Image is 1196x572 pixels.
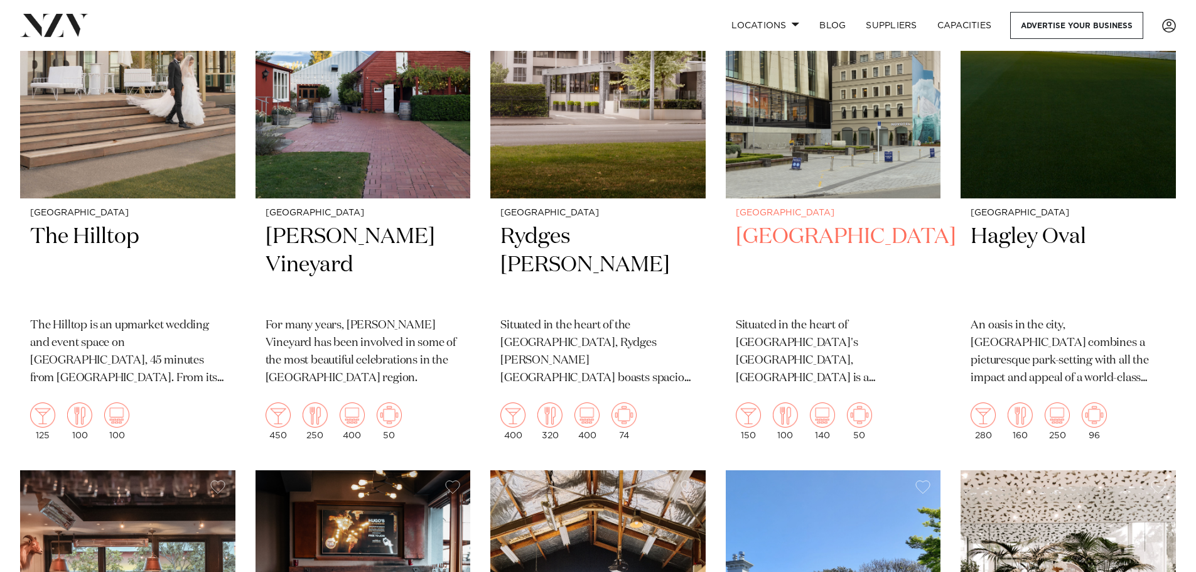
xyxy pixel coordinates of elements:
small: [GEOGRAPHIC_DATA] [736,208,931,218]
img: meeting.png [377,402,402,428]
a: Locations [721,12,809,39]
p: Situated in the heart of the [GEOGRAPHIC_DATA], Rydges [PERSON_NAME] [GEOGRAPHIC_DATA] boasts spa... [500,317,696,387]
small: [GEOGRAPHIC_DATA] [30,208,225,218]
img: theatre.png [810,402,835,428]
div: 100 [773,402,798,440]
h2: Hagley Oval [971,223,1166,308]
small: [GEOGRAPHIC_DATA] [971,208,1166,218]
div: 320 [537,402,563,440]
div: 74 [611,402,637,440]
div: 50 [847,402,872,440]
div: 450 [266,402,291,440]
img: dining.png [773,402,798,428]
a: Advertise your business [1010,12,1143,39]
img: cocktail.png [500,402,525,428]
a: BLOG [809,12,856,39]
a: SUPPLIERS [856,12,927,39]
h2: The Hilltop [30,223,225,308]
p: An oasis in the city, [GEOGRAPHIC_DATA] combines a picturesque park-setting with all the impact a... [971,317,1166,387]
img: meeting.png [1082,402,1107,428]
div: 400 [574,402,600,440]
a: Capacities [927,12,1002,39]
p: For many years, [PERSON_NAME] Vineyard has been involved in some of the most beautiful celebratio... [266,317,461,387]
img: cocktail.png [30,402,55,428]
div: 96 [1082,402,1107,440]
div: 125 [30,402,55,440]
img: meeting.png [847,402,872,428]
div: 280 [971,402,996,440]
div: 50 [377,402,402,440]
div: 140 [810,402,835,440]
img: cocktail.png [266,402,291,428]
img: dining.png [67,402,92,428]
img: dining.png [1008,402,1033,428]
img: cocktail.png [971,402,996,428]
div: 150 [736,402,761,440]
p: The Hilltop is an upmarket wedding and event space on [GEOGRAPHIC_DATA], 45 minutes from [GEOGRAP... [30,317,225,387]
img: cocktail.png [736,402,761,428]
small: [GEOGRAPHIC_DATA] [500,208,696,218]
p: Situated in the heart of [GEOGRAPHIC_DATA]'s [GEOGRAPHIC_DATA], [GEOGRAPHIC_DATA] is a contempora... [736,317,931,387]
img: theatre.png [574,402,600,428]
img: meeting.png [611,402,637,428]
div: 100 [67,402,92,440]
small: [GEOGRAPHIC_DATA] [266,208,461,218]
h2: [GEOGRAPHIC_DATA] [736,223,931,308]
h2: Rydges [PERSON_NAME] [500,223,696,308]
div: 250 [303,402,328,440]
img: theatre.png [1045,402,1070,428]
img: dining.png [303,402,328,428]
div: 400 [340,402,365,440]
div: 400 [500,402,525,440]
img: dining.png [537,402,563,428]
div: 160 [1008,402,1033,440]
img: theatre.png [104,402,129,428]
div: 250 [1045,402,1070,440]
h2: [PERSON_NAME] Vineyard [266,223,461,308]
img: nzv-logo.png [20,14,89,36]
div: 100 [104,402,129,440]
img: theatre.png [340,402,365,428]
